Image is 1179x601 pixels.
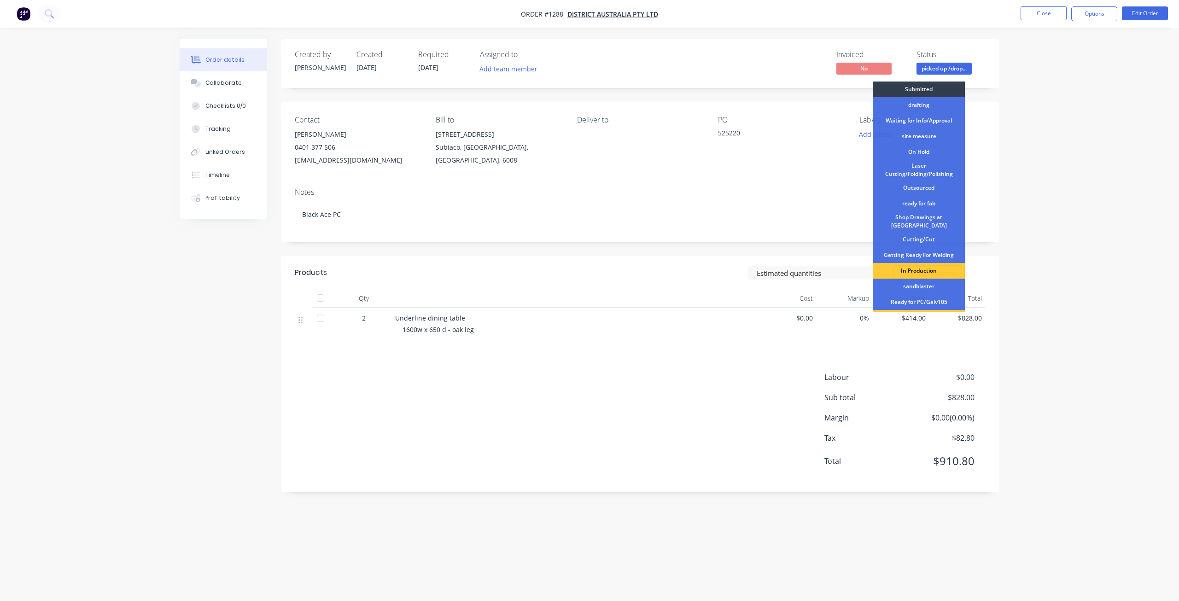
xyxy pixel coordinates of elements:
div: Created [356,50,407,59]
div: Contact [295,116,421,124]
div: Order details [205,56,245,64]
div: site measure [873,128,965,144]
span: Total [824,455,906,467]
div: Qty [336,289,391,308]
span: 0% [820,313,870,323]
button: Edit Order [1122,6,1168,20]
div: Submitted [873,82,965,97]
span: Sub total [824,392,906,403]
div: Required [418,50,469,59]
button: Linked Orders [180,140,267,163]
div: [PERSON_NAME]0401 377 506[EMAIL_ADDRESS][DOMAIN_NAME] [295,128,421,167]
div: [EMAIL_ADDRESS][DOMAIN_NAME] [295,154,421,167]
div: [STREET_ADDRESS]Subiaco, [GEOGRAPHIC_DATA], [GEOGRAPHIC_DATA], 6008 [436,128,562,167]
div: Powdercoater/Galvaniser [873,310,965,326]
span: 2 [362,313,366,323]
div: Timeline [205,171,230,179]
div: [STREET_ADDRESS] [436,128,562,141]
button: Collaborate [180,71,267,94]
div: drafting [873,97,965,113]
div: Profitability [205,194,240,202]
div: Bill to [436,116,562,124]
div: Waiting for Info/Approval [873,113,965,128]
span: $0.00 [764,313,813,323]
span: $0.00 [906,372,975,383]
span: $828.00 [906,392,975,403]
div: Invoiced [836,50,905,59]
button: Checklists 0/0 [180,94,267,117]
button: Add team member [475,63,543,75]
div: Tracking [205,125,231,133]
div: Black Ace PC [295,200,986,228]
div: Deliver to [577,116,703,124]
div: Created by [295,50,345,59]
span: $414.00 [876,313,926,323]
div: Markup [817,289,873,308]
button: picked up /drop... [916,63,972,76]
div: Linked Orders [205,148,245,156]
span: Labour [824,372,906,383]
button: Tracking [180,117,267,140]
iframe: Intercom live chat [1148,570,1170,592]
img: Factory [17,7,30,21]
div: Status [916,50,986,59]
a: District Australia PTY LTD [567,10,658,18]
div: Getting Ready For Welding [873,247,965,263]
span: [DATE] [418,63,438,72]
div: Subiaco, [GEOGRAPHIC_DATA], [GEOGRAPHIC_DATA], 6008 [436,141,562,167]
button: Profitability [180,187,267,210]
div: PO [718,116,844,124]
div: [PERSON_NAME] [295,63,345,72]
div: 0401 377 506 [295,141,421,154]
div: sandblaster [873,279,965,294]
span: 1600w x 650 d - oak leg [403,325,474,334]
span: $910.80 [906,453,975,469]
div: On Hold [873,144,965,160]
span: Tax [824,432,906,443]
div: [PERSON_NAME] [295,128,421,141]
div: In Production [873,263,965,279]
div: Ready for PC/Galv105 [873,294,965,310]
button: Close [1021,6,1067,20]
div: Products [295,267,327,278]
span: $0.00 ( 0.00 %) [906,412,975,423]
div: Assigned to [480,50,572,59]
div: Notes [295,188,986,197]
span: No [836,63,892,74]
div: Laser Cutting/Folding/Polishing [873,160,965,180]
button: Add team member [480,63,543,75]
div: Cost [760,289,817,308]
button: Options [1071,6,1117,21]
span: Underline dining table [395,314,465,322]
div: ready for fab [873,196,965,211]
span: $82.80 [906,432,975,443]
div: Checklists 0/0 [205,102,246,110]
div: Collaborate [205,79,242,87]
div: Cutting/Cut [873,232,965,247]
div: 525220 [718,128,833,141]
div: Shop Drawings at [GEOGRAPHIC_DATA] [873,211,965,232]
span: [DATE] [356,63,377,72]
button: Timeline [180,163,267,187]
button: Add labels [854,128,896,140]
span: Margin [824,412,906,423]
span: $828.00 [933,313,982,323]
div: Labels [859,116,986,124]
span: picked up /drop... [916,63,972,74]
div: Outsourced [873,180,965,196]
span: Order #1288 - [521,10,567,18]
button: Order details [180,48,267,71]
